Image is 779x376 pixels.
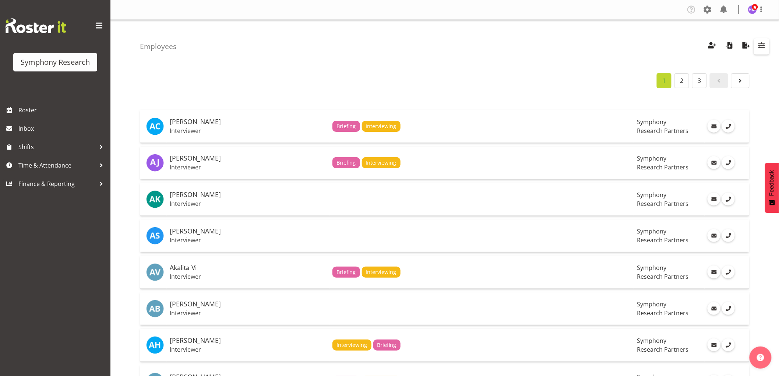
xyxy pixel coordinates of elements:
[708,156,720,169] a: Email Employee
[146,300,164,317] img: alan-brayshaw1832.jpg
[757,354,764,361] img: help-xxl-2.png
[18,178,96,189] span: Finance & Reporting
[170,236,327,244] p: Interviewer
[739,38,754,55] button: Export Employees
[637,273,688,281] span: Research Partners
[336,341,367,349] span: Interviewing
[705,38,720,55] button: Create Employees
[708,266,720,278] a: Email Employee
[170,346,327,353] p: Interviewer
[722,302,735,315] a: Call Employee
[170,264,327,271] h5: Akalita Vi
[722,120,735,133] a: Call Employee
[637,154,666,162] span: Symphony
[6,18,66,33] img: Rosterit website logo
[18,123,107,134] span: Inbox
[170,191,327,198] h5: [PERSON_NAME]
[708,193,720,205] a: Email Employee
[765,163,779,213] button: Feedback - Show survey
[336,122,356,130] span: Briefing
[754,38,769,55] button: Filter Employees
[140,42,176,50] h4: Employees
[170,200,327,207] p: Interviewer
[722,338,735,351] a: Call Employee
[377,341,396,349] span: Briefing
[722,156,735,169] a: Call Employee
[637,337,666,345] span: Symphony
[708,338,720,351] a: Email Employee
[637,191,666,199] span: Symphony
[21,57,90,68] div: Symphony Research
[708,120,720,133] a: Email Employee
[170,127,327,134] p: Interviewer
[637,127,688,135] span: Research Partners
[637,264,666,272] span: Symphony
[722,38,737,55] button: Import Employees
[18,160,96,171] span: Time & Attendance
[336,268,356,276] span: Briefing
[637,200,688,208] span: Research Partners
[637,236,688,244] span: Research Partners
[692,73,707,88] a: Page 3.
[637,163,688,171] span: Research Partners
[722,229,735,242] a: Call Employee
[748,5,757,14] img: hitesh-makan1261.jpg
[708,302,720,315] a: Email Employee
[170,309,327,317] p: Interviewer
[170,164,327,171] p: Interviewer
[18,105,107,116] span: Roster
[637,227,666,235] span: Symphony
[170,228,327,235] h5: [PERSON_NAME]
[769,170,775,196] span: Feedback
[710,73,728,88] a: Page 0.
[366,122,396,130] span: Interviewing
[674,73,689,88] a: Page 2.
[146,190,164,208] img: afizah-khan10561.jpg
[170,337,327,344] h5: [PERSON_NAME]
[336,159,356,167] span: Briefing
[708,229,720,242] a: Email Employee
[170,118,327,126] h5: [PERSON_NAME]
[731,73,750,88] a: Page 2.
[637,345,688,354] span: Research Partners
[170,273,327,280] p: Interviewer
[722,193,735,205] a: Call Employee
[170,301,327,308] h5: [PERSON_NAME]
[146,227,164,245] img: aggie-salamone9095.jpg
[366,159,396,167] span: Interviewing
[146,336,164,354] img: alan-huynh6238.jpg
[18,141,96,152] span: Shifts
[146,154,164,172] img: aditi-jaiswal1830.jpg
[637,300,666,308] span: Symphony
[722,266,735,278] a: Call Employee
[170,155,327,162] h5: [PERSON_NAME]
[637,309,688,317] span: Research Partners
[366,268,396,276] span: Interviewing
[146,117,164,135] img: abbey-craib10174.jpg
[637,118,666,126] span: Symphony
[146,263,164,281] img: akalita-vi1831.jpg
